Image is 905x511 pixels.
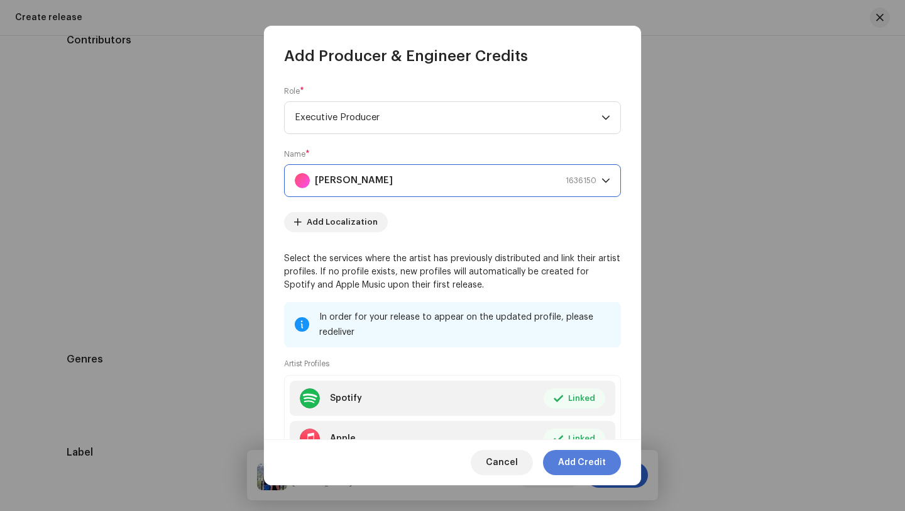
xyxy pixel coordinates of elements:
[315,165,393,196] strong: [PERSON_NAME]
[284,252,621,292] p: Select the services where the artist has previously distributed and link their artist profiles. I...
[471,450,533,475] button: Cancel
[284,86,304,96] label: Role
[330,434,356,444] div: Apple
[330,393,362,403] div: Spotify
[307,210,378,235] span: Add Localization
[284,46,528,66] span: Add Producer & Engineer Credits
[319,310,611,340] div: In order for your release to appear on the updated profile, please redeliver
[284,149,310,159] label: Name
[543,450,621,475] button: Add Credit
[558,450,606,475] span: Add Credit
[568,386,595,411] span: Linked
[295,165,601,196] span: Reza Efendi
[544,429,605,449] button: Linked
[284,212,388,232] button: Add Localization
[601,102,610,133] div: dropdown trigger
[544,388,605,408] button: Linked
[486,450,518,475] span: Cancel
[601,165,610,196] div: dropdown trigger
[284,357,329,370] small: Artist Profiles
[568,426,595,451] span: Linked
[295,102,601,133] span: Executive Producer
[566,165,596,196] span: 1636150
